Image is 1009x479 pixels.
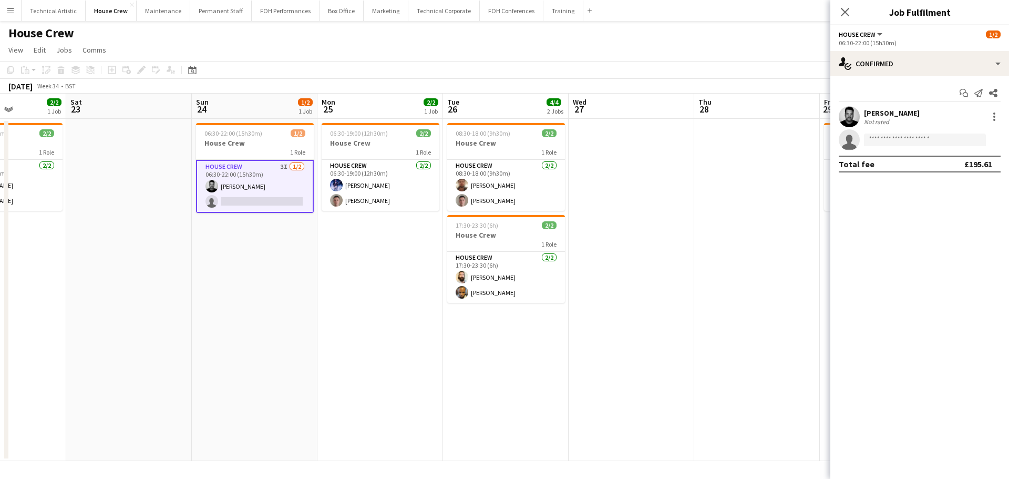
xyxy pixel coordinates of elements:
app-job-card: 06:30-19:00 (12h30m)2/2House Crew1 RoleHouse Crew2/206:30-19:00 (12h30m)[PERSON_NAME][PERSON_NAME] [322,123,439,211]
span: Week 34 [35,82,61,90]
span: View [8,45,23,55]
a: Edit [29,43,50,57]
span: 2/2 [542,129,557,137]
span: House Crew [839,30,876,38]
div: [DATE] [8,81,33,91]
app-job-card: 06:30-22:00 (15h30m)1/2House Crew1 RoleHouse Crew3I1/206:30-22:00 (15h30m)[PERSON_NAME] [196,123,314,213]
span: Fri [824,97,832,107]
span: Wed [573,97,586,107]
span: Comms [83,45,106,55]
button: Maintenance [137,1,190,21]
span: 1 Role [541,240,557,248]
span: Edit [34,45,46,55]
app-job-card: 17:30-23:30 (6h)2/2House Crew1 RoleHouse Crew2/217:30-23:30 (6h)[PERSON_NAME][PERSON_NAME] [447,215,565,303]
span: 06:30-22:00 (15h30m) [204,129,262,137]
div: [PERSON_NAME] [864,108,920,118]
button: House Crew [839,30,884,38]
span: 2/2 [424,98,438,106]
h3: House Crew [447,230,565,240]
app-card-role: House Crew2/206:30-19:00 (12h30m)[PERSON_NAME][PERSON_NAME] [322,160,439,211]
span: 4/4 [547,98,561,106]
button: Technical Artistic [22,1,86,21]
span: 2/2 [39,129,54,137]
div: BST [65,82,76,90]
h3: House Crew [824,138,942,148]
div: £195.61 [964,159,992,169]
span: Tue [447,97,459,107]
span: Mon [322,97,335,107]
span: 2/2 [542,221,557,229]
span: 06:30-19:00 (12h30m) [330,129,388,137]
a: Comms [78,43,110,57]
button: FOH Conferences [480,1,543,21]
a: View [4,43,27,57]
span: 1/2 [986,30,1001,38]
a: Jobs [52,43,76,57]
button: Permanent Staff [190,1,252,21]
span: Thu [698,97,712,107]
app-card-role: House Crew2/214:30-22:30 (8h)[PERSON_NAME][PERSON_NAME] [824,160,942,211]
span: 08:30-18:00 (9h30m) [456,129,510,137]
span: 24 [194,103,209,115]
span: 27 [571,103,586,115]
div: 2 Jobs [547,107,563,115]
h3: House Crew [322,138,439,148]
span: 1 Role [416,148,431,156]
app-job-card: 14:30-22:30 (8h)2/2House Crew1 RoleHouse Crew2/214:30-22:30 (8h)[PERSON_NAME][PERSON_NAME] [824,123,942,211]
span: 1 Role [39,148,54,156]
app-card-role: House Crew2/217:30-23:30 (6h)[PERSON_NAME][PERSON_NAME] [447,252,565,303]
div: Confirmed [830,51,1009,76]
app-card-role: House Crew3I1/206:30-22:00 (15h30m)[PERSON_NAME] [196,160,314,213]
button: House Crew [86,1,137,21]
div: 06:30-22:00 (15h30m) [839,39,1001,47]
span: 2/2 [47,98,61,106]
span: 1 Role [541,148,557,156]
button: Box Office [320,1,364,21]
div: Total fee [839,159,874,169]
app-card-role: House Crew2/208:30-18:00 (9h30m)[PERSON_NAME][PERSON_NAME] [447,160,565,211]
h1: House Crew [8,25,74,41]
div: 1 Job [47,107,61,115]
button: FOH Performances [252,1,320,21]
span: 29 [822,103,832,115]
span: Sun [196,97,209,107]
span: 1 Role [290,148,305,156]
span: 25 [320,103,335,115]
h3: Job Fulfilment [830,5,1009,19]
span: Jobs [56,45,72,55]
span: 23 [69,103,82,115]
div: 1 Job [298,107,312,115]
app-job-card: 08:30-18:00 (9h30m)2/2House Crew1 RoleHouse Crew2/208:30-18:00 (9h30m)[PERSON_NAME][PERSON_NAME] [447,123,565,211]
button: Training [543,1,583,21]
div: 1 Job [424,107,438,115]
button: Marketing [364,1,408,21]
h3: House Crew [196,138,314,148]
span: 17:30-23:30 (6h) [456,221,498,229]
span: 2/2 [416,129,431,137]
span: 1/2 [291,129,305,137]
h3: House Crew [447,138,565,148]
div: Not rated [864,118,891,126]
button: Technical Corporate [408,1,480,21]
span: 28 [697,103,712,115]
span: Sat [70,97,82,107]
span: 1/2 [298,98,313,106]
span: 26 [446,103,459,115]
